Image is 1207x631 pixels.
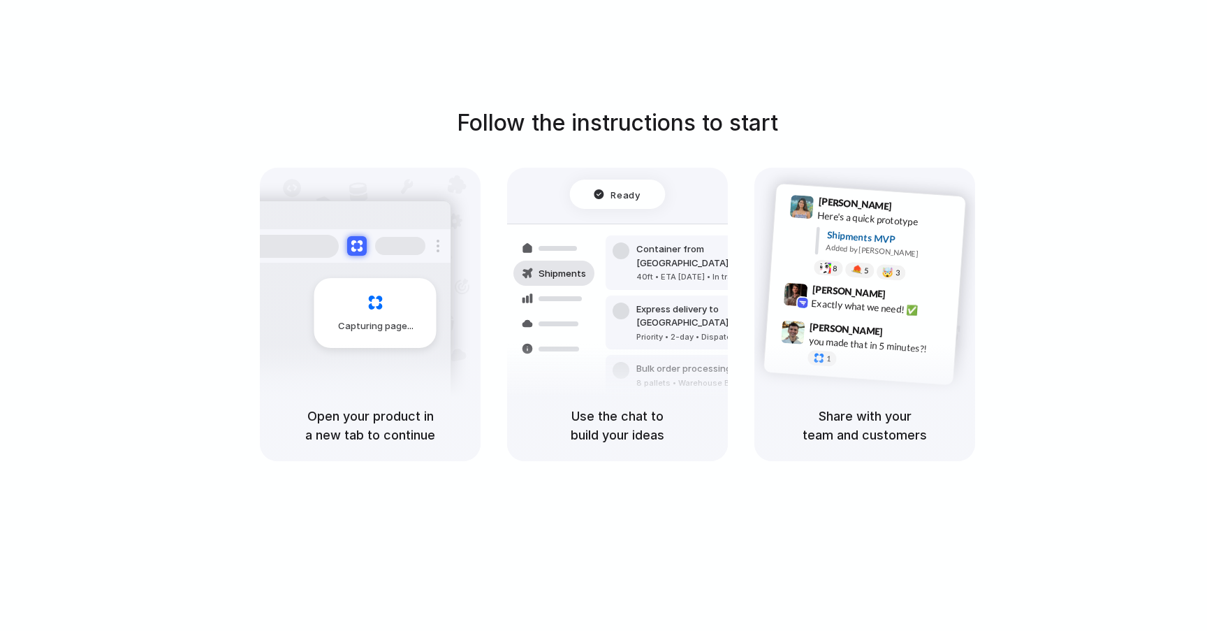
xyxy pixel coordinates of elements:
div: Here's a quick prototype [817,208,957,232]
span: 1 [826,355,831,363]
div: Bulk order processing [636,362,766,376]
h5: Open your product in a new tab to continue [277,407,464,444]
h5: Use the chat to build your ideas [524,407,711,444]
div: Express delivery to [GEOGRAPHIC_DATA] [636,303,787,330]
span: [PERSON_NAME] [810,319,884,340]
span: 8 [833,265,837,273]
span: Capturing page [338,319,416,333]
span: 9:41 AM [896,201,925,217]
span: 9:47 AM [887,326,916,343]
span: 3 [895,269,900,277]
div: 8 pallets • Warehouse B • Packed [636,377,766,389]
div: Shipments MVP [826,228,956,251]
h5: Share with your team and customers [771,407,958,444]
div: Container from [GEOGRAPHIC_DATA] [636,242,787,270]
span: Shipments [539,267,586,281]
div: you made that in 5 minutes?! [808,334,948,358]
div: Exactly what we need! ✅ [811,296,951,320]
span: [PERSON_NAME] [818,194,892,214]
div: Added by [PERSON_NAME] [826,242,954,262]
span: [PERSON_NAME] [812,282,886,302]
div: 🤯 [882,268,894,278]
span: Ready [611,187,641,201]
div: 40ft • ETA [DATE] • In transit [636,271,787,283]
div: Priority • 2-day • Dispatched [636,331,787,343]
span: 5 [864,267,869,275]
span: 9:42 AM [890,289,919,305]
h1: Follow the instructions to start [457,106,778,140]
